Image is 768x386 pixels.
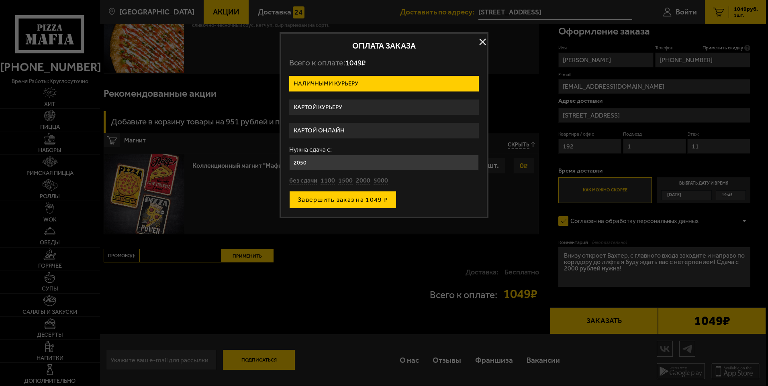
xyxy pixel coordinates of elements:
[289,146,479,153] label: Нужна сдача с:
[356,177,370,185] button: 2000
[321,177,335,185] button: 1100
[289,123,479,138] label: Картой онлайн
[289,177,317,185] button: без сдачи
[338,177,353,185] button: 1500
[345,58,366,67] span: 1049 ₽
[289,76,479,91] label: Наличными курьеру
[374,177,388,185] button: 5000
[289,58,479,68] p: Всего к оплате:
[289,42,479,50] h2: Оплата заказа
[289,100,479,115] label: Картой курьеру
[289,191,396,209] button: Завершить заказ на 1049 ₽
